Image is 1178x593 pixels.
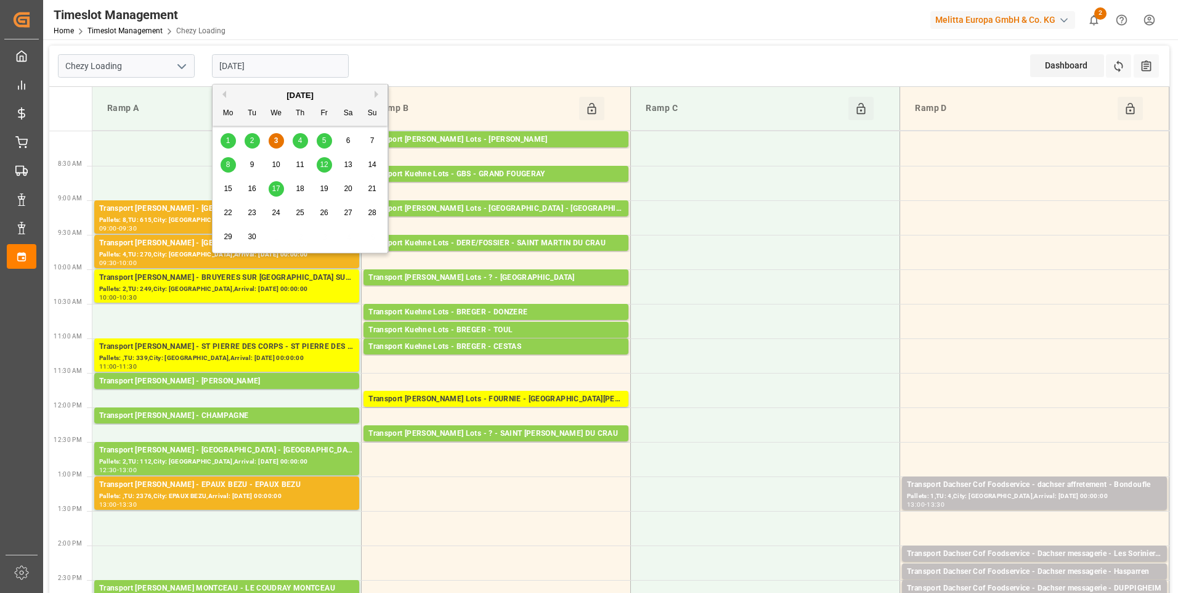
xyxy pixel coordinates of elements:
div: Transport Kuehne Lots - DERE/FOSSIER - SAINT MARTIN DU CRAU [368,237,624,250]
div: Th [293,106,308,121]
span: 25 [296,208,304,217]
div: 10:00 [119,260,137,266]
div: Transport Kuehne Lots - GBS - GRAND FOUGERAY [368,168,624,181]
div: Transport [PERSON_NAME] - BRUYERES SUR [GEOGRAPHIC_DATA] SUR [GEOGRAPHIC_DATA] [99,272,354,284]
div: 09:30 [119,226,137,231]
span: 28 [368,208,376,217]
div: Transport [PERSON_NAME] - EPAUX BEZU - EPAUX BEZU [99,479,354,491]
span: 11:30 AM [54,367,82,374]
div: Choose Saturday, September 27th, 2025 [341,205,356,221]
div: [DATE] [213,89,388,102]
div: Choose Tuesday, September 16th, 2025 [245,181,260,197]
div: Pallets: ,TU: 339,City: [GEOGRAPHIC_DATA],Arrival: [DATE] 00:00:00 [99,353,354,364]
span: 21 [368,184,376,193]
div: Su [365,106,380,121]
button: Next Month [375,91,382,98]
div: - [117,502,119,507]
span: 19 [320,184,328,193]
div: Choose Wednesday, September 3rd, 2025 [269,133,284,149]
button: Previous Month [219,91,226,98]
div: Pallets: ,TU: 88,City: [GEOGRAPHIC_DATA],Arrival: [DATE] 00:00:00 [368,215,624,226]
span: 10:30 AM [54,298,82,305]
div: Pallets: ,TU: 2376,City: EPAUX BEZU,Arrival: [DATE] 00:00:00 [99,491,354,502]
span: 13 [344,160,352,169]
span: 2 [250,136,254,145]
span: 1 [226,136,230,145]
div: Choose Wednesday, September 24th, 2025 [269,205,284,221]
div: Transport [PERSON_NAME] - ST PIERRE DES CORPS - ST PIERRE DES CORPS [99,341,354,353]
div: Pallets: 8,TU: 615,City: [GEOGRAPHIC_DATA],Arrival: [DATE] 00:00:00 [99,215,354,226]
div: Dashboard [1030,54,1104,77]
div: Transport [PERSON_NAME] Lots - [PERSON_NAME] [368,134,624,146]
span: 16 [248,184,256,193]
div: Tu [245,106,260,121]
div: 12:30 [99,467,117,473]
span: 12:30 PM [54,436,82,443]
span: 7 [370,136,375,145]
div: Choose Saturday, September 6th, 2025 [341,133,356,149]
div: Transport [PERSON_NAME] - [GEOGRAPHIC_DATA] - [GEOGRAPHIC_DATA] [99,237,354,250]
span: 2:30 PM [58,575,82,581]
span: 5 [322,136,327,145]
div: Transport Kuehne Lots - BREGER - TOUL [368,324,624,337]
button: show 2 new notifications [1080,6,1108,34]
div: - [117,364,119,369]
span: 11:00 AM [54,333,82,340]
div: Transport [PERSON_NAME] Lots - ? - SAINT [PERSON_NAME] DU CRAU [368,428,624,440]
span: 18 [296,184,304,193]
div: Transport [PERSON_NAME] Lots - [GEOGRAPHIC_DATA] - [GEOGRAPHIC_DATA] [368,203,624,215]
span: 2:00 PM [58,540,82,547]
div: Timeslot Management [54,6,225,24]
div: Pallets: 11,TU: 922,City: [GEOGRAPHIC_DATA],Arrival: [DATE] 00:00:00 [368,181,624,191]
div: Sa [341,106,356,121]
span: 15 [224,184,232,193]
div: 13:00 [119,467,137,473]
div: Transport [PERSON_NAME] - [GEOGRAPHIC_DATA] - [GEOGRAPHIC_DATA] [99,444,354,457]
div: 11:30 [119,364,137,369]
div: Pallets: 1,TU: 684,City: [GEOGRAPHIC_DATA][PERSON_NAME],Arrival: [DATE] 00:00:00 [368,250,624,260]
div: Ramp A [102,97,310,120]
div: 13:00 [907,502,925,507]
div: Choose Monday, September 15th, 2025 [221,181,236,197]
span: 22 [224,208,232,217]
span: 14 [368,160,376,169]
span: 10 [272,160,280,169]
div: 09:30 [99,260,117,266]
div: Choose Monday, September 1st, 2025 [221,133,236,149]
button: open menu [172,57,190,76]
div: 09:00 [99,226,117,231]
div: Ramp C [641,97,848,120]
div: 10:00 [99,295,117,300]
div: Transport [PERSON_NAME] Lots - FOURNIE - [GEOGRAPHIC_DATA][PERSON_NAME] [368,393,624,406]
div: Pallets: 11,TU: 261,City: [GEOGRAPHIC_DATA][PERSON_NAME],Arrival: [DATE] 00:00:00 [368,440,624,451]
span: 1:30 PM [58,505,82,512]
div: Ramp D [910,97,1118,120]
div: Choose Thursday, September 25th, 2025 [293,205,308,221]
span: 27 [344,208,352,217]
div: Transport Kuehne Lots - BREGER - CESTAS [368,341,624,353]
div: Pallets: ,TU: 113,City: CESTAS,Arrival: [DATE] 00:00:00 [368,353,624,364]
span: 4 [298,136,303,145]
div: Pallets: 27,TU: 1444,City: MAUCHAMPS,Arrival: [DATE] 00:00:00 [368,284,624,295]
span: 23 [248,208,256,217]
div: Transport [PERSON_NAME] - [GEOGRAPHIC_DATA] - [GEOGRAPHIC_DATA] [99,203,354,215]
span: 11 [296,160,304,169]
a: Timeslot Management [87,27,163,35]
div: 13:30 [119,502,137,507]
div: Transport [PERSON_NAME] - CHAMPAGNE [99,410,354,422]
div: Pallets: 12,TU: 95,City: [GEOGRAPHIC_DATA],Arrival: [DATE] 00:00:00 [368,146,624,157]
a: Home [54,27,74,35]
span: 12 [320,160,328,169]
span: 9 [250,160,254,169]
div: Ramp B [372,97,579,120]
div: Choose Tuesday, September 2nd, 2025 [245,133,260,149]
div: Pallets: 3,TU: 148,City: [GEOGRAPHIC_DATA],Arrival: [DATE] 00:00:00 [99,422,354,433]
div: Choose Thursday, September 18th, 2025 [293,181,308,197]
div: Choose Wednesday, September 17th, 2025 [269,181,284,197]
div: Pallets: 1,TU: 49,City: [GEOGRAPHIC_DATA],Arrival: [DATE] 00:00:00 [907,560,1162,571]
span: 24 [272,208,280,217]
div: Choose Thursday, September 4th, 2025 [293,133,308,149]
span: 2 [1094,7,1107,20]
div: Choose Tuesday, September 9th, 2025 [245,157,260,173]
div: Choose Wednesday, September 10th, 2025 [269,157,284,173]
